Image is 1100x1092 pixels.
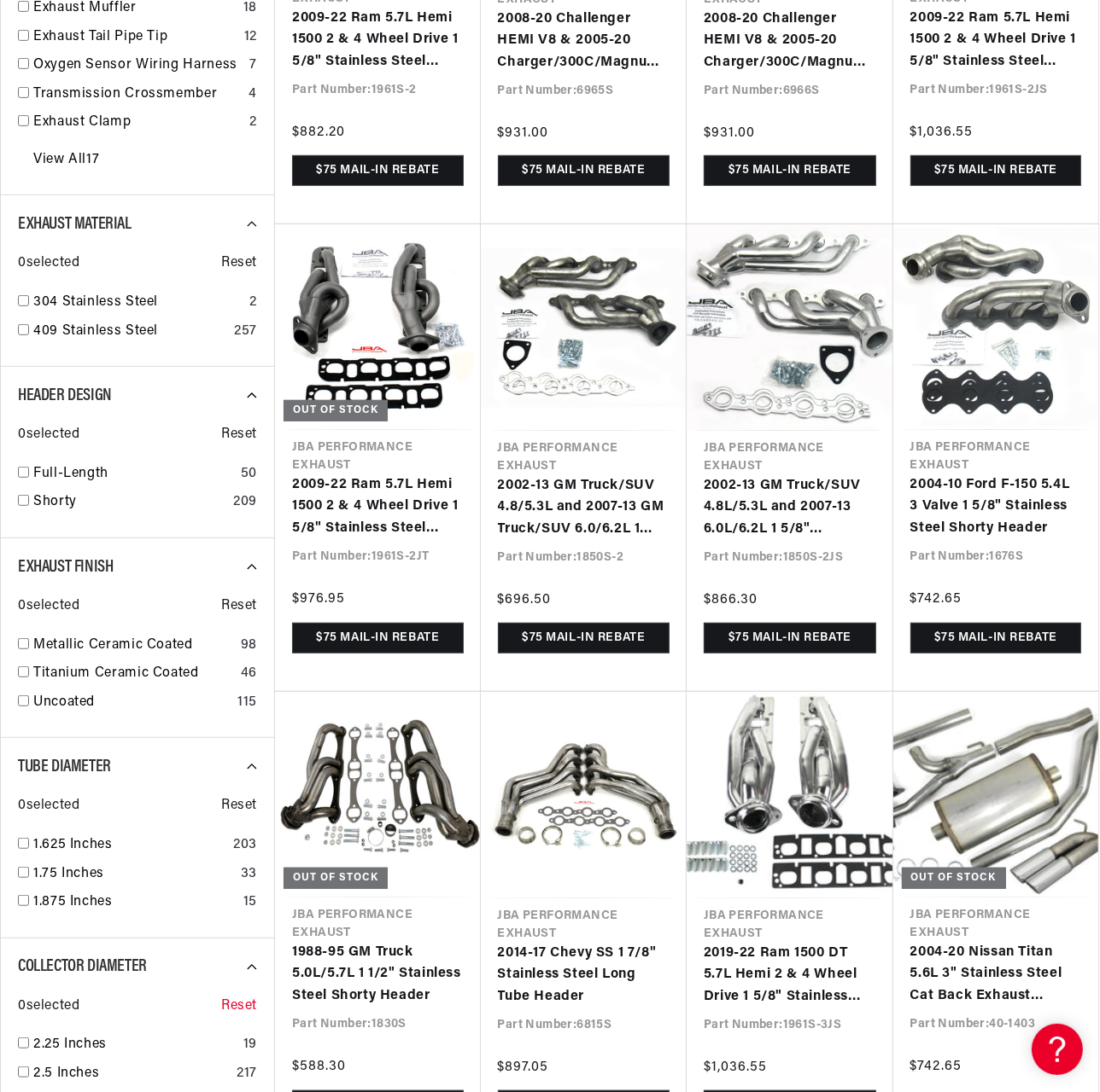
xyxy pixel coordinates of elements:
span: Reset [221,595,257,618]
span: Tube Diameter [18,758,111,775]
div: 15 [243,892,257,914]
a: 2008-20 Challenger HEMI V8 & 2005-20 Charger/300C/Magnum HEMI V8 1 3/4" Long Tube Stainless Steel... [498,9,670,74]
a: Exhaust Tail Pipe Tip [33,26,237,49]
span: Collector Diameter [18,958,147,975]
span: Exhaust Material [18,216,132,233]
div: 12 [244,26,257,49]
div: 46 [241,663,257,685]
a: 2009-22 Ram 5.7L Hemi 1500 2 & 4 Wheel Drive 1 5/8" Stainless Steel Shorty Header with Titanium C... [292,474,464,540]
a: 2014-17 Chevy SS 1 7/8" Stainless Steel Long Tube Header [498,943,670,1008]
a: 1.875 Inches [33,892,237,914]
div: 50 [241,463,257,485]
div: 209 [233,491,257,514]
a: Full-Length [33,463,234,485]
span: Reset [221,253,257,275]
a: Shorty [33,491,226,514]
div: 7 [249,55,257,77]
a: 2.5 Inches [33,1063,230,1085]
span: 0 selected [18,795,79,817]
a: 2008-20 Challenger HEMI V8 & 2005-20 Charger/300C/Magnum HEMI V8 1 7/8" Stainless Steel Long Tube... [704,9,876,74]
a: Metallic Ceramic Coated [33,635,234,657]
a: 2002-13 GM Truck/SUV 4.8L/5.3L and 2007-13 6.0L/6.2L 1 5/8" Stainless Steel Shorty Header with Me... [704,475,876,541]
a: 1.625 Inches [33,834,226,857]
div: 98 [241,635,257,657]
a: 2002-13 GM Truck/SUV 4.8/5.3L and 2007-13 GM Truck/SUV 6.0/6.2L 1 5/8" Stainless Steel Shorty Header [498,475,670,541]
a: 2019-22 Ram 1500 DT 5.7L Hemi 2 & 4 Wheel Drive 1 5/8" Stainless Steel Shorty Header with Metalli... [704,943,876,1008]
span: Reset [221,996,257,1018]
div: 2 [249,292,257,314]
span: Reset [221,795,257,817]
div: 217 [237,1063,257,1085]
a: Uncoated [33,692,231,714]
a: View All 17 [33,149,99,171]
span: 0 selected [18,253,79,275]
a: Transmission Crossmember [33,84,242,106]
span: Header Design [18,387,112,404]
a: 2004-20 Nissan Titan 5.6L 3" Stainless Steel Cat Back Exhaust System with Dual 3 1/2" Tips Side R... [910,942,1082,1008]
span: 0 selected [18,595,79,618]
a: 409 Stainless Steel [33,321,227,343]
a: 1988-95 GM Truck 5.0L/5.7L 1 1/2" Stainless Steel Shorty Header [292,942,464,1008]
a: Oxygen Sensor Wiring Harness [33,55,243,77]
a: 2009-22 Ram 5.7L Hemi 1500 2 & 4 Wheel Drive 1 5/8" Stainless Steel Shorty Header with Metallic C... [910,8,1082,73]
div: 33 [241,863,257,886]
span: Reset [221,424,257,446]
a: Titanium Ceramic Coated [33,663,234,685]
div: 19 [243,1034,257,1056]
span: 0 selected [18,996,79,1018]
a: Exhaust Clamp [33,112,243,134]
div: 4 [249,84,257,106]
a: 2004-10 Ford F-150 5.4L 3 Valve 1 5/8" Stainless Steel Shorty Header [910,474,1082,540]
span: 0 selected [18,424,79,446]
div: 2 [249,112,257,134]
span: Exhaust Finish [18,559,113,576]
div: 115 [237,692,257,714]
a: 2.25 Inches [33,1034,237,1056]
div: 203 [233,834,257,857]
a: 1.75 Inches [33,863,234,886]
a: 2009-22 Ram 5.7L Hemi 1500 2 & 4 Wheel Drive 1 5/8" Stainless Steel Shorty Header [292,8,464,73]
a: 304 Stainless Steel [33,292,243,314]
div: 257 [234,321,257,343]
